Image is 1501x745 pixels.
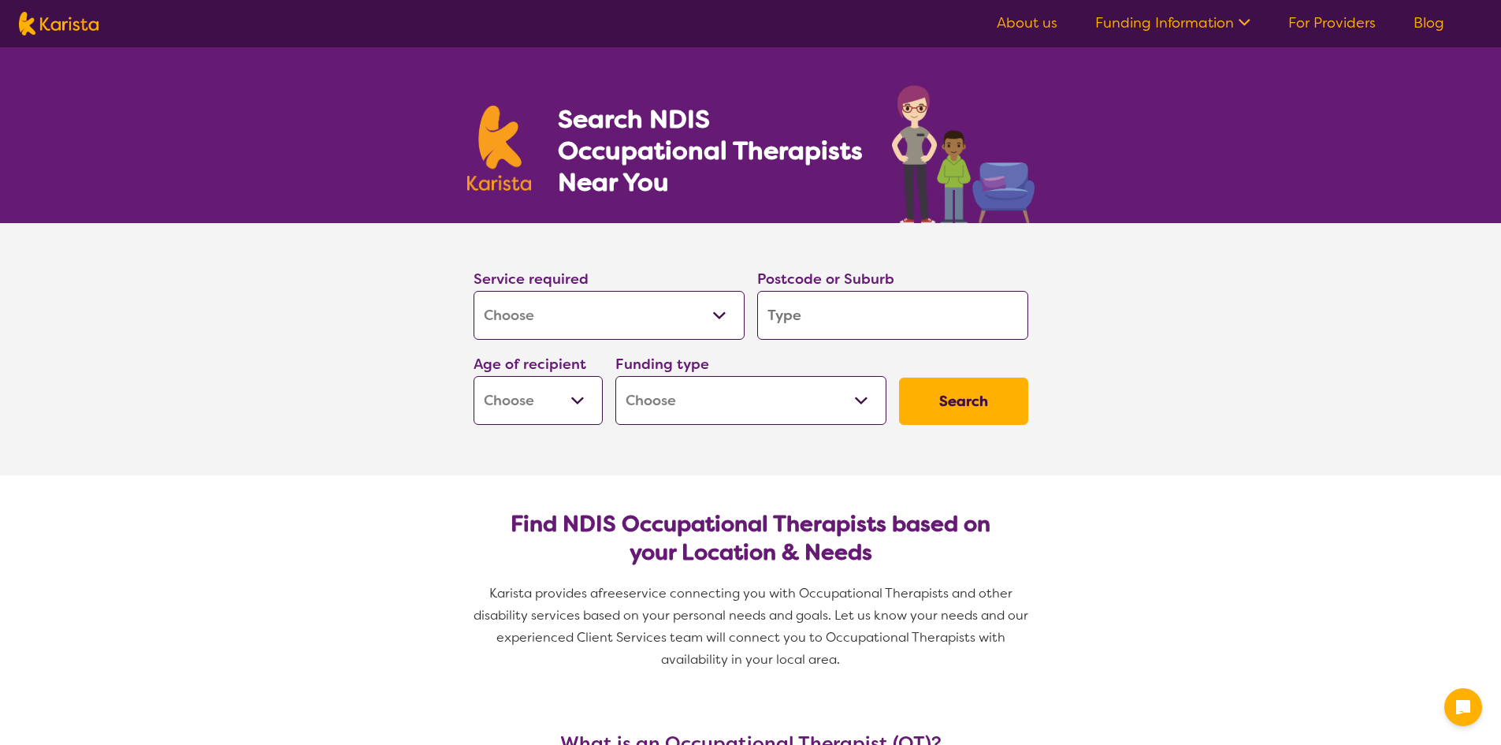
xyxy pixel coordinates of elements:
span: service connecting you with Occupational Therapists and other disability services based on your p... [474,585,1031,668]
input: Type [757,291,1028,340]
img: Karista logo [467,106,532,191]
img: Karista logo [19,12,98,35]
label: Funding type [615,355,709,374]
a: About us [997,13,1057,32]
button: Search [899,378,1028,425]
h2: Find NDIS Occupational Therapists based on your Location & Needs [486,510,1016,567]
img: occupational-therapy [892,85,1035,223]
a: Funding Information [1095,13,1250,32]
a: For Providers [1288,13,1376,32]
label: Postcode or Suburb [757,270,894,289]
label: Age of recipient [474,355,586,374]
h1: Search NDIS Occupational Therapists Near You [558,103,864,198]
span: free [598,585,623,602]
label: Service required [474,270,589,289]
span: Karista provides a [489,585,598,602]
a: Blog [1414,13,1444,32]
